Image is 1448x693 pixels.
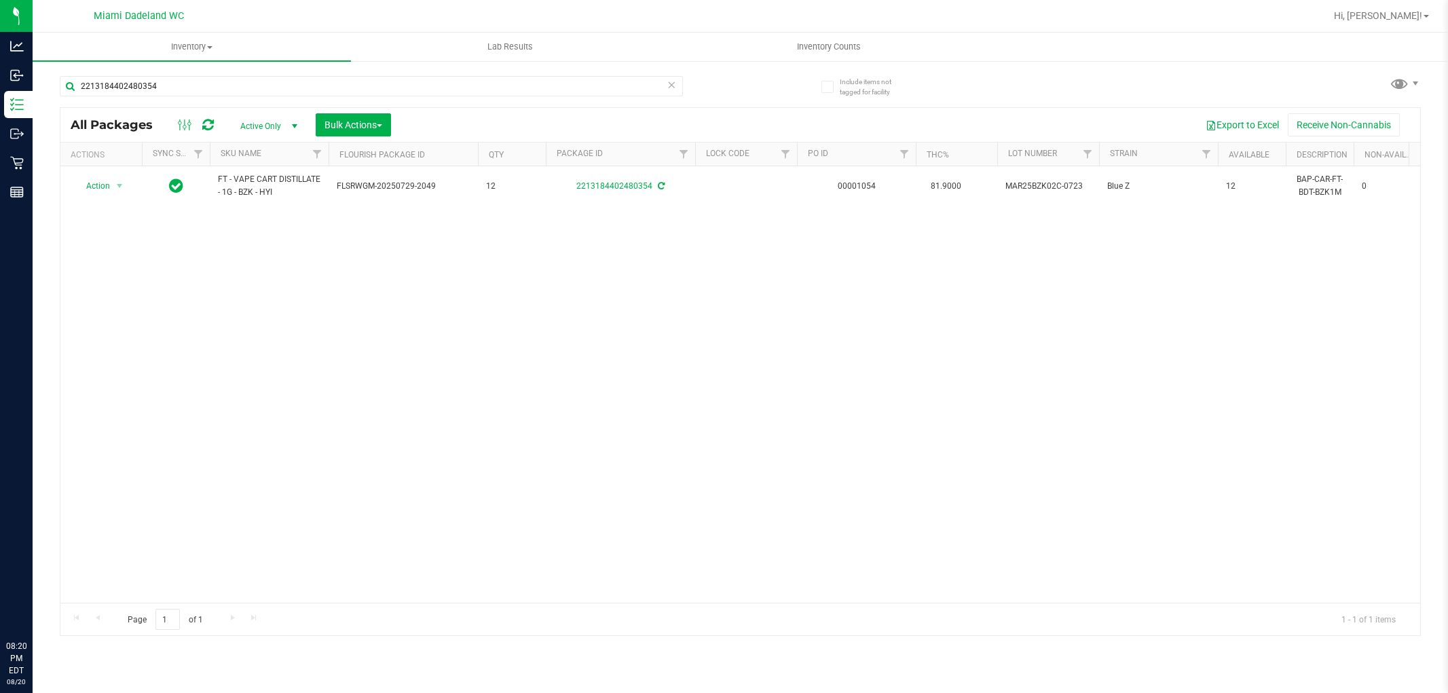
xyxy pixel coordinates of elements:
div: BAP-CAR-FT-BDT-BZK1M [1294,172,1345,200]
a: Package ID [557,149,603,158]
button: Bulk Actions [316,113,391,136]
a: Strain [1110,149,1138,158]
a: 2213184402480354 [576,181,652,191]
a: Inventory [33,33,351,61]
span: All Packages [71,117,166,132]
iframe: Resource center unread badge [40,582,56,599]
span: 12 [1226,180,1278,193]
inline-svg: Inbound [10,69,24,82]
a: Filter [673,143,695,166]
inline-svg: Outbound [10,127,24,141]
a: Sync Status [153,149,205,158]
a: Filter [306,143,329,166]
a: Inventory Counts [669,33,988,61]
span: Bulk Actions [324,119,382,130]
span: Inventory Counts [779,41,879,53]
a: Filter [1077,143,1099,166]
a: Filter [1195,143,1218,166]
span: Hi, [PERSON_NAME]! [1334,10,1422,21]
p: 08:20 PM EDT [6,640,26,677]
div: Actions [71,150,136,160]
span: Sync from Compliance System [656,181,665,191]
span: FT - VAPE CART DISTILLATE - 1G - BZK - HYI [218,173,320,199]
a: Description [1297,150,1348,160]
inline-svg: Inventory [10,98,24,111]
a: Filter [893,143,916,166]
a: Lab Results [351,33,669,61]
button: Export to Excel [1197,113,1288,136]
span: Page of 1 [116,609,214,630]
a: Filter [775,143,797,166]
inline-svg: Analytics [10,39,24,53]
span: MAR25BZK02C-0723 [1005,180,1091,193]
a: Lot Number [1008,149,1057,158]
span: Lab Results [469,41,551,53]
span: 81.9000 [924,176,968,196]
span: Action [74,176,111,195]
span: select [111,176,128,195]
a: Flourish Package ID [339,150,425,160]
span: Miami Dadeland WC [94,10,184,22]
span: 12 [486,180,538,193]
span: 1 - 1 of 1 items [1331,609,1407,629]
span: FLSRWGM-20250729-2049 [337,180,470,193]
a: THC% [927,150,949,160]
button: Receive Non-Cannabis [1288,113,1400,136]
a: 00001054 [838,181,876,191]
a: SKU Name [221,149,261,158]
p: 08/20 [6,677,26,687]
a: Lock Code [706,149,749,158]
span: Blue Z [1107,180,1210,193]
span: Inventory [33,41,351,53]
span: Include items not tagged for facility [840,77,908,97]
a: Available [1229,150,1269,160]
iframe: Resource center [14,584,54,625]
a: Qty [489,150,504,160]
a: Filter [187,143,210,166]
inline-svg: Retail [10,156,24,170]
span: 0 [1362,180,1413,193]
input: Search Package ID, Item Name, SKU, Lot or Part Number... [60,76,683,96]
a: Non-Available [1365,150,1425,160]
span: In Sync [169,176,183,195]
input: 1 [155,609,180,630]
inline-svg: Reports [10,185,24,199]
span: Clear [667,76,677,94]
a: PO ID [808,149,828,158]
